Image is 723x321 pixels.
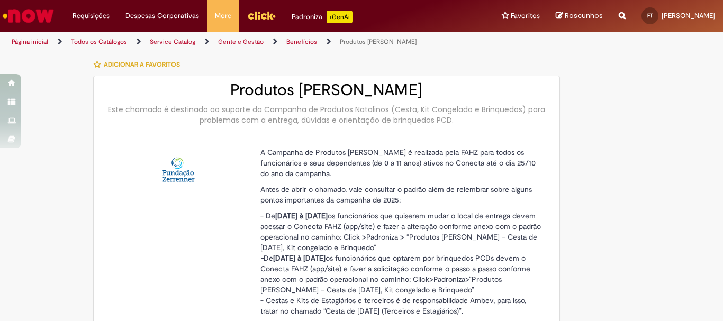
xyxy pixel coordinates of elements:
[260,253,530,295] span: De os funcionários que optarem por brinquedos PCDs devem o Conecta FAHZ (app/site) e fazer a soli...
[327,11,353,23] p: +GenAi
[662,11,715,20] span: [PERSON_NAME]
[104,81,549,99] h2: Produtos [PERSON_NAME]
[161,152,195,186] img: Produtos Natalinos - FAHZ
[511,11,540,21] span: Favoritos
[73,11,110,21] span: Requisições
[8,32,474,52] ul: Trilhas de página
[565,11,603,21] span: Rascunhos
[247,7,276,23] img: click_logo_yellow_360x200.png
[12,38,48,46] a: Página inicial
[71,38,127,46] a: Todos os Catálogos
[260,296,526,316] span: - Cestas e Kits de Estagiários e terceiros é de responsabilidade Ambev, para isso, tratar no cham...
[556,11,603,21] a: Rascunhos
[260,253,264,263] em: -
[104,104,549,125] div: Este chamado é destinado ao suporte da Campanha de Produtos Natalinos (Cesta, Kit Congelado e Bri...
[150,38,195,46] a: Service Catalog
[215,11,231,21] span: More
[340,38,417,46] a: Produtos [PERSON_NAME]
[125,11,199,21] span: Despesas Corporativas
[260,185,532,205] span: Antes de abrir o chamado, vale consultar o padrão além de relembrar sobre alguns pontos important...
[647,12,653,19] span: FT
[218,38,264,46] a: Gente e Gestão
[104,60,180,69] span: Adicionar a Favoritos
[273,253,326,263] strong: [DATE] à [DATE]
[286,38,317,46] a: Benefícios
[260,211,541,252] span: - De os funcionários que quiserem mudar o local de entrega devem acessar o Conecta FAHZ (app/site...
[275,211,328,221] strong: [DATE] à [DATE]
[93,53,186,76] button: Adicionar a Favoritos
[1,5,56,26] img: ServiceNow
[292,11,353,23] div: Padroniza
[260,148,536,178] span: A Campanha de Produtos [PERSON_NAME] é realizada pela FAHZ para todos os funcionários e seus depe...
